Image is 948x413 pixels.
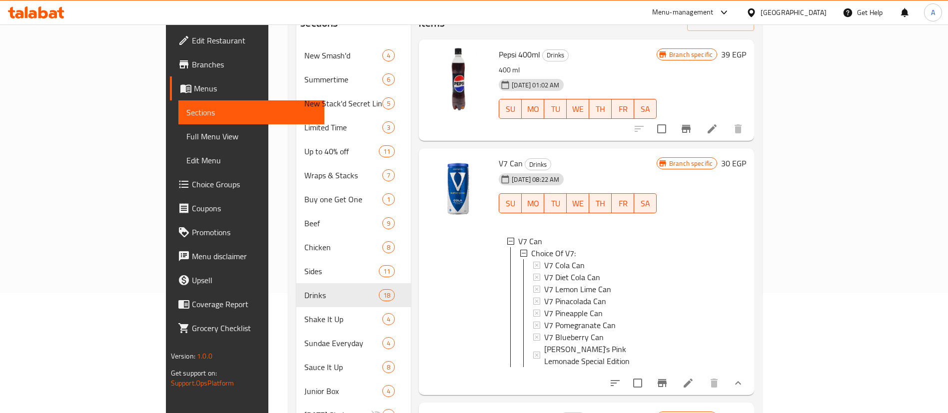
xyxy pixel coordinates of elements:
[726,117,750,141] button: delete
[304,265,379,277] div: Sides
[761,7,827,18] div: [GEOGRAPHIC_DATA]
[627,373,648,394] span: Select to update
[665,159,717,168] span: Branch specific
[589,99,612,119] button: TH
[525,158,551,170] div: Drinks
[931,7,935,18] span: A
[304,313,382,325] div: Shake It Up
[178,100,324,124] a: Sections
[304,73,382,85] span: Summertime
[544,343,649,367] span: [PERSON_NAME]’s Pink Lemonade Special Edition
[186,154,316,166] span: Edit Menu
[296,259,411,283] div: Sides11
[652,6,714,18] div: Menu-management
[383,99,394,108] span: 5
[427,156,491,220] img: V7 Can
[526,102,540,116] span: MO
[382,169,395,181] div: items
[567,99,589,119] button: WE
[296,91,411,115] div: New Stack'd Secret Line5
[304,361,382,373] span: Sauce It Up
[192,34,316,46] span: Edit Restaurant
[379,145,395,157] div: items
[544,99,567,119] button: TU
[508,175,563,184] span: [DATE] 08:22 AM
[304,217,382,229] span: Beef
[170,220,324,244] a: Promotions
[682,377,694,389] a: Edit menu item
[542,49,569,61] div: Drinks
[192,298,316,310] span: Coverage Report
[526,196,540,211] span: MO
[674,117,698,141] button: Branch-specific-item
[503,102,518,116] span: SU
[382,361,395,373] div: items
[382,313,395,325] div: items
[650,371,674,395] button: Branch-specific-item
[304,241,382,253] span: Chicken
[544,319,616,331] span: V7 Pomegranate Can
[721,47,746,61] h6: 39 EGP
[379,289,395,301] div: items
[304,289,379,301] div: Drinks
[634,99,657,119] button: SA
[296,67,411,91] div: Summertime6
[170,76,324,100] a: Menus
[304,49,382,61] span: New Smash'd
[186,130,316,142] span: Full Menu View
[571,102,585,116] span: WE
[651,118,672,139] span: Select to update
[383,75,394,84] span: 6
[304,145,379,157] span: Up to 40% off
[522,99,544,119] button: MO
[383,243,394,252] span: 8
[544,283,611,295] span: V7 Lemon Lime Can
[499,193,522,213] button: SU
[382,385,395,397] div: items
[383,171,394,180] span: 7
[296,115,411,139] div: Limited Time3
[304,97,382,109] span: New Stack'd Secret Line
[544,331,604,343] span: V7 Blueberry Can
[427,47,491,111] img: Pepsi 400ml
[304,337,382,349] span: Sundae Everyday
[593,102,608,116] span: TH
[603,371,627,395] button: sort-choices
[665,50,717,59] span: Branch specific
[171,377,234,390] a: Support.OpsPlatform
[616,102,630,116] span: FR
[419,0,462,30] h2: Menu items
[508,80,563,90] span: [DATE] 01:02 AM
[304,121,382,133] span: Limited Time
[170,172,324,196] a: Choice Groups
[304,169,382,181] span: Wraps & Stacks
[638,102,653,116] span: SA
[383,387,394,396] span: 4
[518,235,542,247] span: V7 Can
[706,123,718,135] a: Edit menu item
[721,156,746,170] h6: 30 EGP
[382,121,395,133] div: items
[499,64,657,76] p: 400 ml
[571,196,585,211] span: WE
[612,193,634,213] button: FR
[197,350,212,363] span: 1.0.0
[382,97,395,109] div: items
[296,283,411,307] div: Drinks18
[544,259,585,271] span: V7 Cola Can
[522,193,544,213] button: MO
[296,235,411,259] div: Chicken8
[383,123,394,132] span: 3
[304,385,382,397] span: Junior Box
[304,193,382,205] div: Buy one Get One
[544,271,600,283] span: V7 Diet Cola Can
[383,51,394,60] span: 4
[382,217,395,229] div: items
[186,106,316,118] span: Sections
[499,99,522,119] button: SU
[170,268,324,292] a: Upsell
[531,247,576,259] span: Choice Of V7:
[593,196,608,211] span: TH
